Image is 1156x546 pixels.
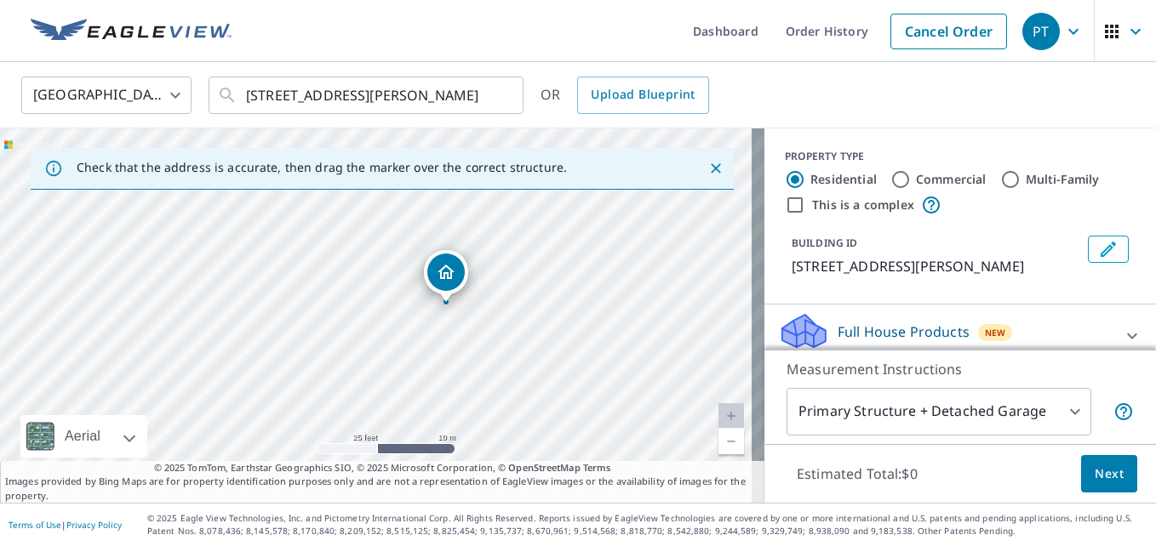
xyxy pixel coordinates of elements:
[718,403,744,429] a: Current Level 20, Zoom In Disabled
[787,359,1134,379] p: Measurement Instructions
[9,520,122,530] p: |
[785,149,1136,164] div: PROPERTY TYPE
[1081,455,1137,493] button: Next
[890,14,1007,49] a: Cancel Order
[812,196,914,213] label: This is a complex
[810,171,877,188] label: Residential
[792,236,857,250] p: BUILDING ID
[591,84,695,105] span: Upload Blueprint
[1026,171,1100,188] label: Multi-Family
[508,461,580,474] a: OpenStreetMap
[1088,236,1129,263] button: Edit building 1
[718,429,744,454] a: Current Level 20, Zoom Out
[783,455,931,492] p: Estimated Total: $0
[583,461,611,474] a: Terms
[916,171,987,188] label: Commercial
[21,71,192,119] div: [GEOGRAPHIC_DATA]
[778,311,1142,360] div: Full House ProductsNew
[9,519,61,531] a: Terms of Use
[246,71,489,119] input: Search by address or latitude-longitude
[20,415,147,458] div: Aerial
[787,388,1091,435] div: Primary Structure + Detached Garage
[985,326,1006,339] span: New
[154,461,611,475] span: © 2025 TomTom, Earthstar Geographics SIO, © 2025 Microsoft Corporation, ©
[147,512,1147,537] p: © 2025 Eagle View Technologies, Inc. and Pictometry International Corp. All Rights Reserved. Repo...
[838,321,970,342] p: Full House Products
[792,256,1081,276] p: [STREET_ADDRESS][PERSON_NAME]
[1022,13,1060,50] div: PT
[1095,464,1124,485] span: Next
[541,77,709,114] div: OR
[77,160,567,175] p: Check that the address is accurate, then drag the marker over the correct structure.
[705,157,727,179] button: Close
[31,19,232,44] img: EV Logo
[577,77,708,114] a: Upload Blueprint
[1113,401,1134,422] span: Your report will include the primary structure and a detached garage if one exists.
[60,415,106,458] div: Aerial
[66,519,122,531] a: Privacy Policy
